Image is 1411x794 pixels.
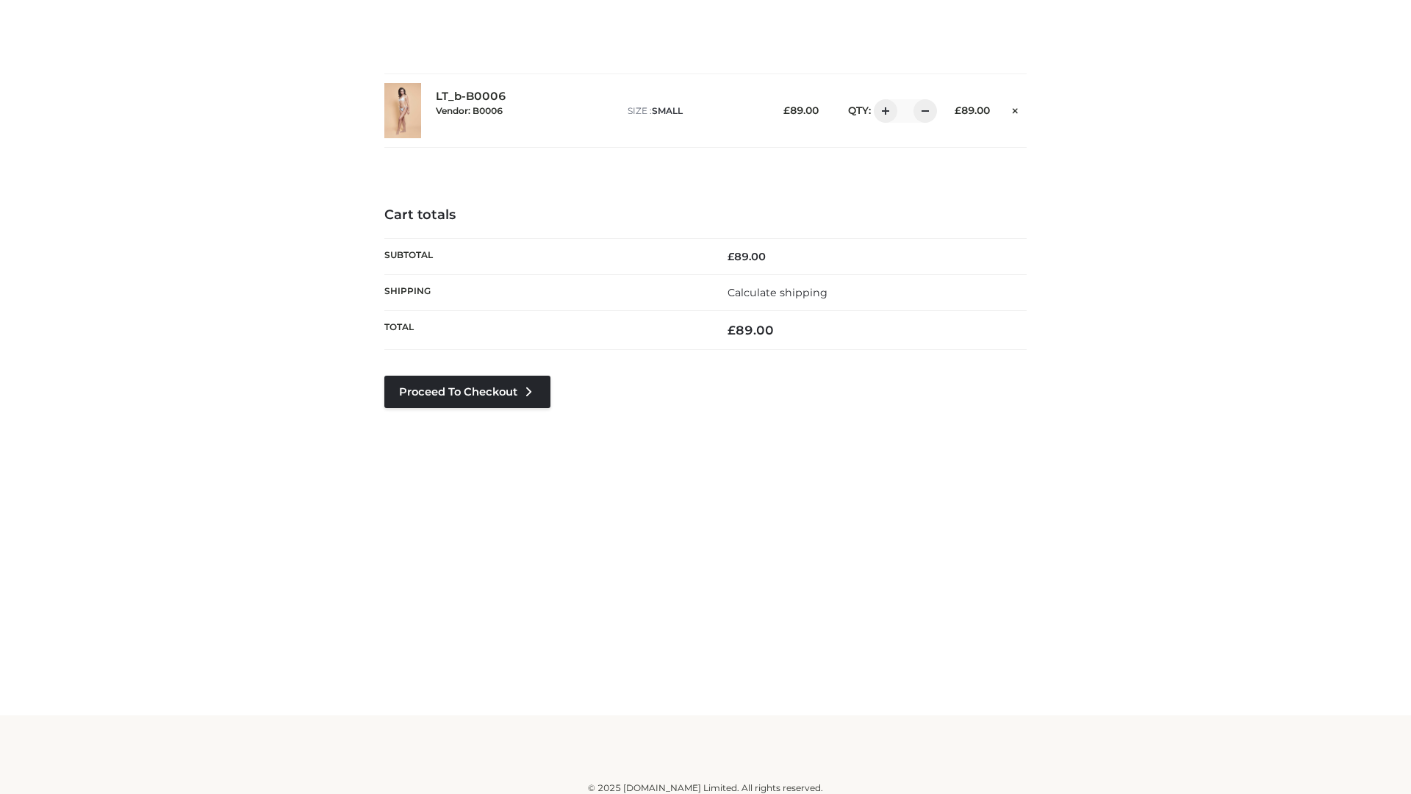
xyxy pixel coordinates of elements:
span: £ [783,104,790,116]
span: £ [728,323,736,337]
a: Calculate shipping [728,286,827,299]
th: Shipping [384,274,705,310]
a: Remove this item [1005,99,1027,118]
span: SMALL [652,105,683,116]
th: Total [384,311,705,350]
a: Proceed to Checkout [384,376,550,408]
th: Subtotal [384,238,705,274]
span: £ [728,250,734,263]
bdi: 89.00 [783,104,819,116]
span: £ [955,104,961,116]
small: Vendor: B0006 [436,105,503,116]
bdi: 89.00 [728,323,774,337]
div: QTY: [833,99,932,123]
div: LT_b-B0006 [436,90,613,131]
p: size : [628,104,761,118]
bdi: 89.00 [955,104,990,116]
bdi: 89.00 [728,250,766,263]
h4: Cart totals [384,207,1027,223]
